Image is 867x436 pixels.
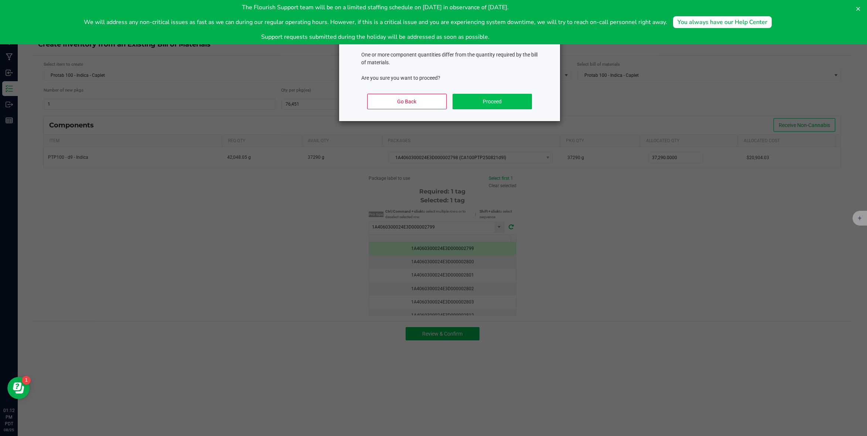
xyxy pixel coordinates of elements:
[361,51,538,66] p: One or more component quantities differ from the quantity required by the bill of materials.
[677,18,767,27] div: You always have our Help Center
[22,376,31,385] iframe: Resource center unread badge
[84,18,667,27] p: We will address any non-critical issues as fast as we can during our regular operating hours. How...
[453,94,532,109] button: Proceed
[361,74,538,82] p: Are you sure you want to proceed?
[84,3,667,12] p: The Flourish Support team will be on a limited staffing schedule on [DATE] in observance of [DATE].
[7,377,30,399] iframe: Resource center
[84,32,667,41] p: Support requests submitted during the holiday will be addressed as soon as possible.
[367,94,447,109] button: Go Back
